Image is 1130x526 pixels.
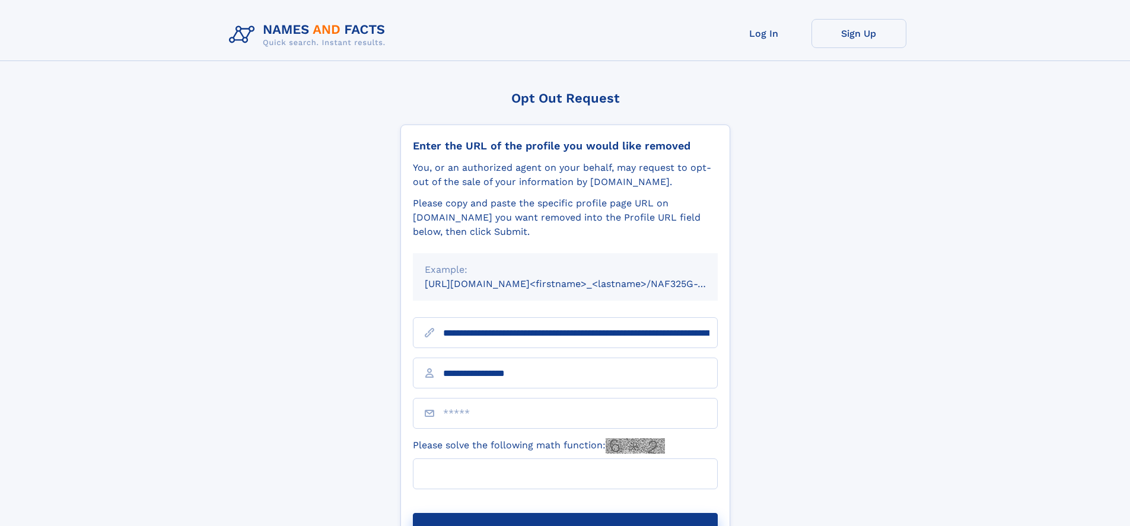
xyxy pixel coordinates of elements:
a: Sign Up [811,19,906,48]
small: [URL][DOMAIN_NAME]<firstname>_<lastname>/NAF325G-xxxxxxxx [425,278,740,289]
div: Please copy and paste the specific profile page URL on [DOMAIN_NAME] you want removed into the Pr... [413,196,718,239]
div: Example: [425,263,706,277]
label: Please solve the following math function: [413,438,665,454]
a: Log In [717,19,811,48]
div: Enter the URL of the profile you would like removed [413,139,718,152]
div: Opt Out Request [400,91,730,106]
div: You, or an authorized agent on your behalf, may request to opt-out of the sale of your informatio... [413,161,718,189]
img: Logo Names and Facts [224,19,395,51]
